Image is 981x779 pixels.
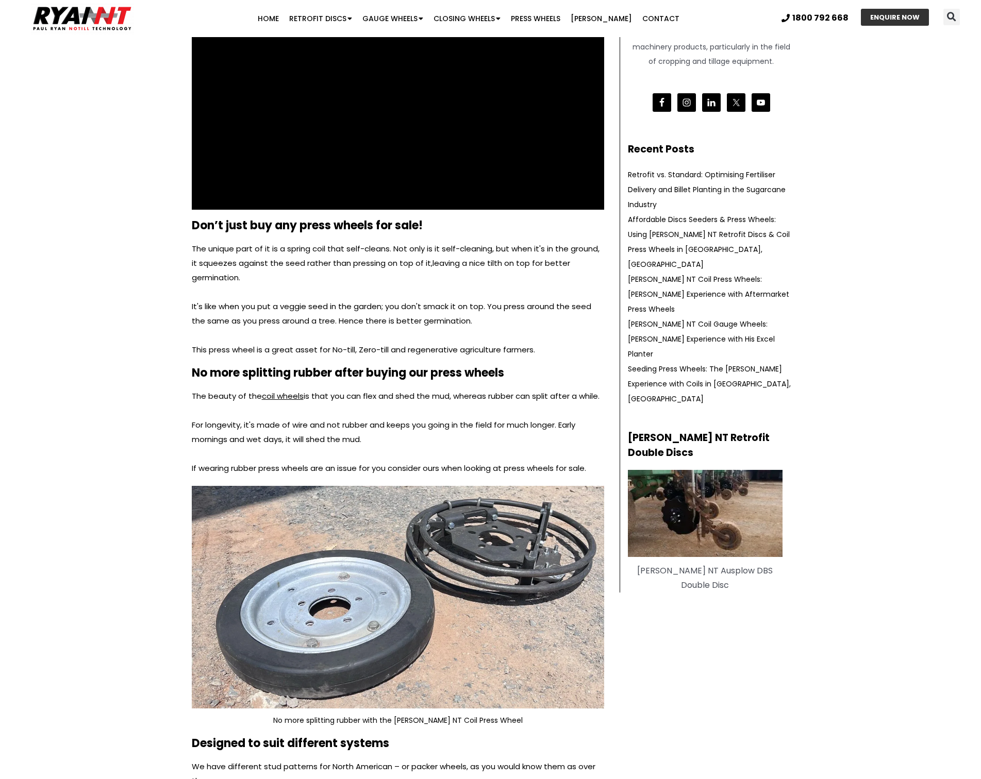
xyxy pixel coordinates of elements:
a: Closing Wheels [428,8,506,29]
nav: Menu [192,8,745,29]
p: The unique part of it is a spring coil that self-cleans. Not only is it self-cleaning, but when i... [192,242,604,285]
div: Search [943,9,960,25]
nav: Recent Posts [628,167,795,407]
h2: No more splitting rubber after buying our press wheels [192,367,604,379]
span: If wearing rubber press wheels are an issue for you consider ours when looking at press wheels fo... [192,463,586,473]
h2: Don’t just buy any press wheels for sale! [192,220,604,231]
h2: Recent Posts [628,142,795,157]
h2: [PERSON_NAME] NT Retrofit Double Discs [628,431,795,460]
a: [PERSON_NAME] NT Coil Press Wheels: [PERSON_NAME] Experience with Aftermarket Press Wheels [628,274,789,314]
a: Gauge Wheels [357,8,428,29]
img: Ryan NT logo [31,3,134,35]
a: 1800 792 668 [782,14,849,22]
p: The beauty of the is that you can flex and shed the mud, whereas rubber can split after a while. [192,389,604,403]
img: RYAN NT Coil press wheel vs rubber press wheel - no more splitting rubber [192,486,604,708]
a: Press Wheels [506,8,566,29]
span: ENQUIRE NOW [870,14,920,21]
a: Retrofit vs. Standard: Optimising Fertiliser Delivery and Billet Planting in the Sugarcane Industry [628,170,786,210]
span: 1800 792 668 [792,14,849,22]
a: Affordable Discs Seeders & Press Wheels: Using [PERSON_NAME] NT Retrofit Discs & Coil Press Wheel... [628,214,790,269]
h2: Designed to suit different systems [192,738,604,749]
a: [PERSON_NAME] NT Coil Gauge Wheels: [PERSON_NAME] Experience with His Excel Planter [628,319,775,359]
a: [PERSON_NAME] [566,8,637,29]
p: This press wheel is a great asset for No-till, Zero-till and regenerative agriculture farmers. [192,343,604,357]
span: leaving a nice tilth on top for better germination. [192,258,570,283]
a: ENQUIRE NOW [861,9,929,26]
a: Retrofit Discs [284,8,357,29]
a: Contact [637,8,685,29]
p: No more splitting rubber with the [PERSON_NAME] NT Coil Press Wheel [192,713,604,727]
img: Ryan NT Retrofit Double Discs [628,470,783,557]
p: It's like when you put a veggie seed in the garden; you don't smack it on top. You press around t... [192,299,604,328]
p: For longevity, it's made of wire and not rubber and keeps you going in the field for much longer.... [192,418,604,447]
a: Home [253,8,284,29]
a: Seeding Press Wheels: The [PERSON_NAME] Experience with Coils in [GEOGRAPHIC_DATA], [GEOGRAPHIC_D... [628,364,791,404]
a: coil wheels [262,391,304,401]
figcaption: [PERSON_NAME] NT Ausplow DBS Double Disc [628,564,783,592]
